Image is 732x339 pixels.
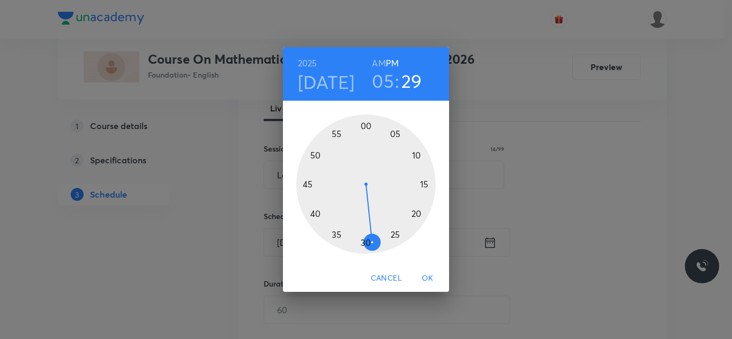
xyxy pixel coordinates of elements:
h3: : [395,70,399,92]
span: Cancel [371,272,402,285]
button: Cancel [367,268,406,288]
button: [DATE] [298,71,355,93]
span: OK [415,272,440,285]
button: PM [386,56,399,71]
button: AM [372,56,385,71]
button: 05 [372,70,394,92]
button: 2025 [298,56,317,71]
button: OK [410,268,445,288]
button: 29 [401,70,422,92]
